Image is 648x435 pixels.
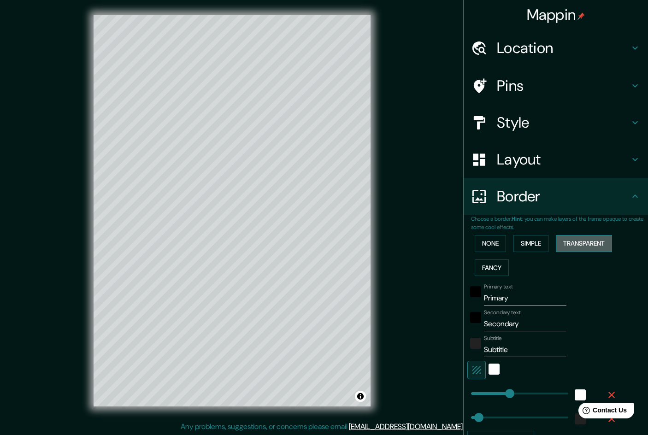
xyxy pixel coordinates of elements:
[484,335,502,342] label: Subtitle
[355,391,366,402] button: Toggle attribution
[471,215,648,231] p: Choose a border. : you can make layers of the frame opaque to create some cool effects.
[566,399,638,425] iframe: Help widget launcher
[497,113,630,132] h4: Style
[556,235,612,252] button: Transparent
[484,283,513,291] label: Primary text
[513,235,548,252] button: Simple
[497,39,630,57] h4: Location
[349,422,463,431] a: [EMAIL_ADDRESS][DOMAIN_NAME]
[464,67,648,104] div: Pins
[512,215,522,223] b: Hint
[497,150,630,169] h4: Layout
[470,338,481,349] button: color-222222
[484,309,521,317] label: Secondary text
[497,187,630,206] h4: Border
[489,364,500,375] button: white
[470,312,481,323] button: black
[497,76,630,95] h4: Pins
[464,141,648,178] div: Layout
[577,12,585,20] img: pin-icon.png
[464,178,648,215] div: Border
[181,421,464,432] p: Any problems, suggestions, or concerns please email .
[527,6,585,24] h4: Mappin
[575,389,586,400] button: white
[464,104,648,141] div: Style
[475,259,509,276] button: Fancy
[470,286,481,297] button: black
[475,235,506,252] button: None
[464,29,648,66] div: Location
